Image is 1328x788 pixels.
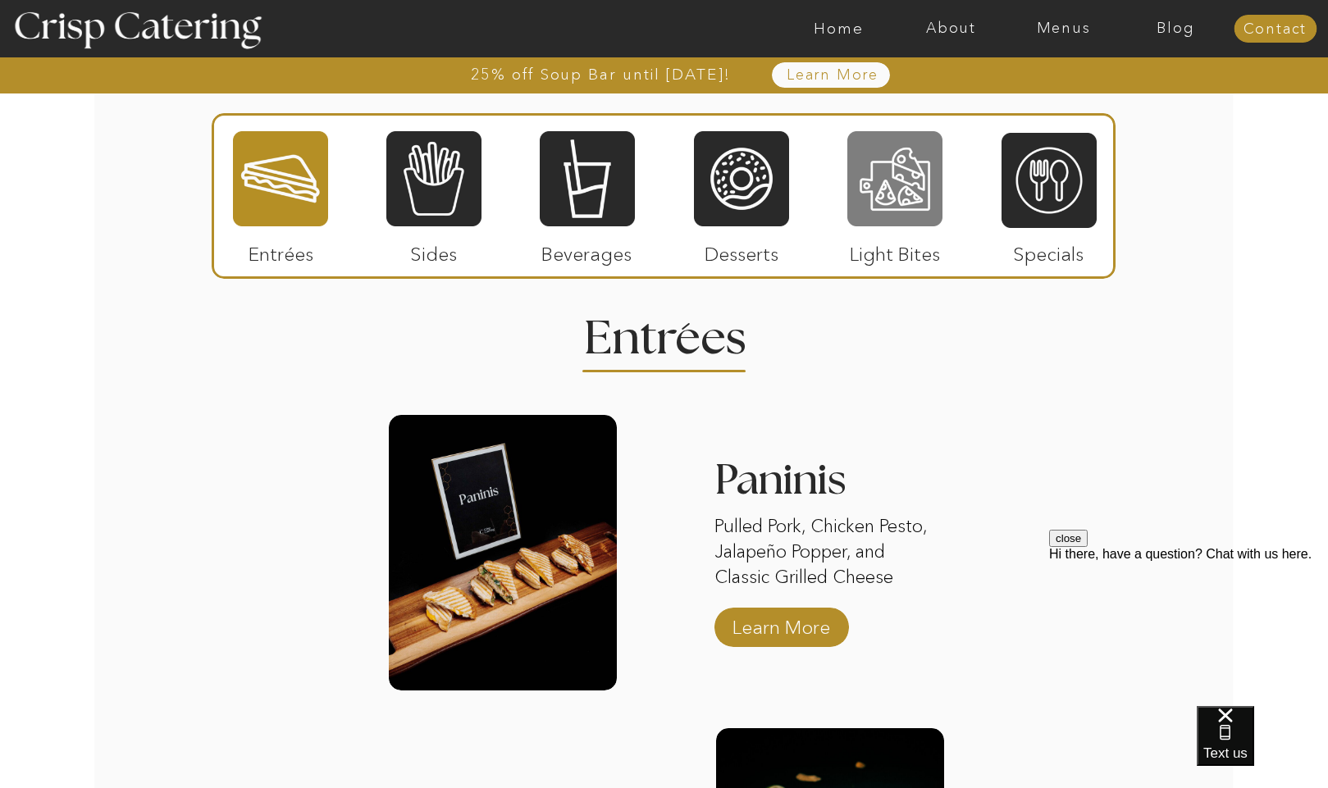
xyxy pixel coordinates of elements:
[687,226,796,274] p: Desserts
[1234,21,1317,38] a: Contact
[1007,20,1120,37] a: Menus
[226,226,335,274] p: Entrées
[749,67,917,84] a: Learn More
[1120,20,1232,37] a: Blog
[727,599,836,647] a: Learn More
[783,20,895,37] a: Home
[1197,706,1328,788] iframe: podium webchat widget bubble
[584,316,745,348] h2: Entrees
[714,514,942,593] p: Pulled Pork, Chicken Pesto, Jalapeño Popper, and Classic Grilled Cheese
[379,226,488,274] p: Sides
[1049,530,1328,727] iframe: podium webchat widget prompt
[412,66,790,83] a: 25% off Soup Bar until [DATE]!
[532,226,641,274] p: Beverages
[994,226,1103,274] p: Specials
[714,459,942,512] h3: Paninis
[841,226,950,274] p: Light Bites
[895,20,1007,37] a: About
